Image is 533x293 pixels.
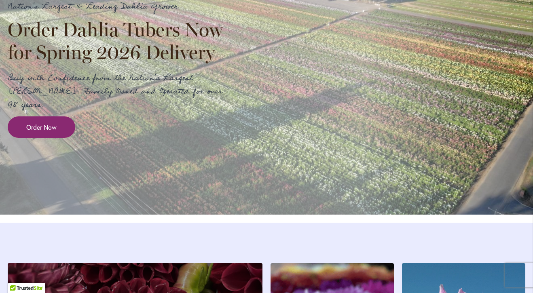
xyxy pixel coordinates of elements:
span: Order Now [26,122,57,132]
h2: Order Dahlia Tubers Now for Spring 2026 Delivery [8,18,230,63]
a: Order Now [8,116,75,138]
p: Buy with Confidence from the Nation's Largest [PERSON_NAME]. Family Owned and Operated for over 9... [8,72,230,112]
